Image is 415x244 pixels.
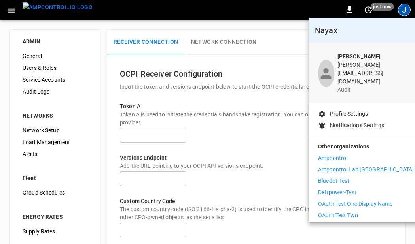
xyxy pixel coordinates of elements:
div: profile-icon [318,60,334,87]
p: OAuth Test One Display Name [318,200,393,208]
p: Bluedot-Test [318,177,350,185]
p: Deftpower-Test [318,188,356,197]
p: Profile Settings [330,110,368,118]
p: Ampcontrol [318,154,347,162]
p: [PERSON_NAME][EMAIL_ADDRESS][DOMAIN_NAME] [337,61,414,86]
p: Ampcontrol Lab [GEOGRAPHIC_DATA] [318,165,414,174]
p: Notifications Settings [330,121,384,130]
p: Other organizations [318,143,414,154]
b: [PERSON_NAME] [337,53,381,60]
p: audit [337,86,414,94]
p: OAuth Test Two [318,211,358,220]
